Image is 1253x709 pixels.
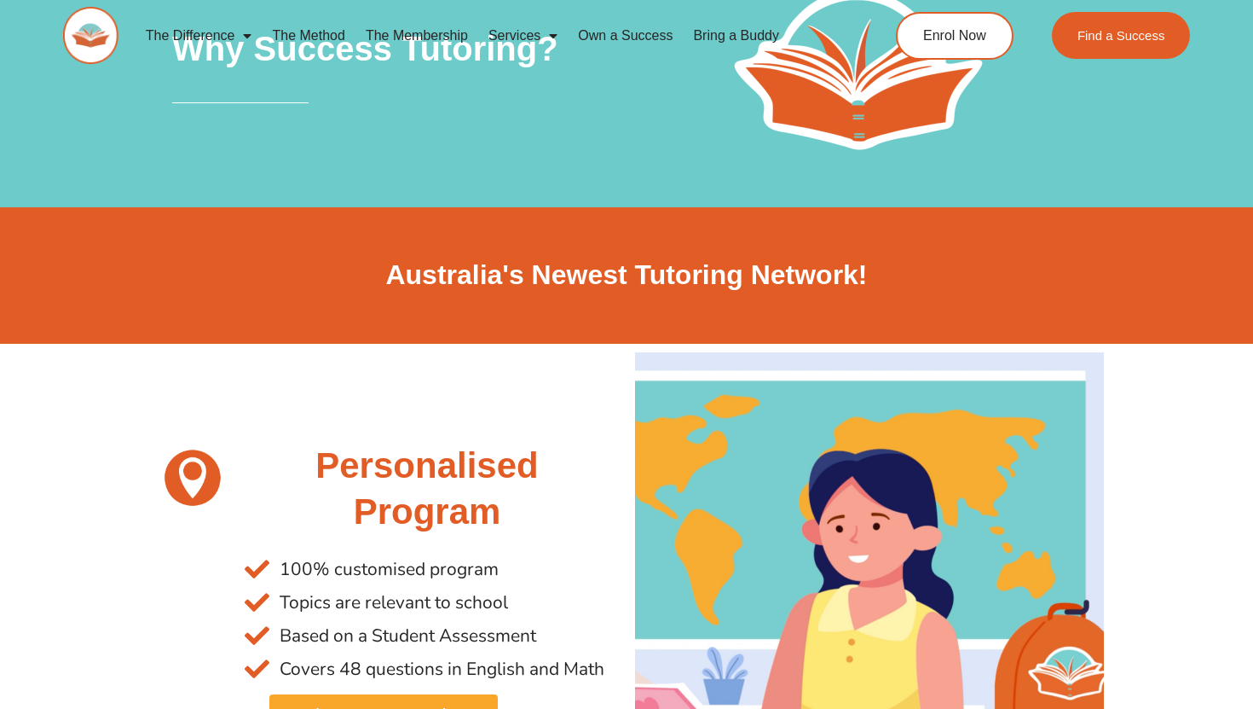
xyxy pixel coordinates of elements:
a: Enrol Now [896,12,1013,60]
a: Find a Success [1052,12,1191,59]
span: Topics are relevant to school [275,586,508,619]
span: Find a Success [1077,29,1165,42]
span: Based on a Student Assessment [275,619,536,653]
a: Own a Success [568,16,683,55]
h2: Australia's Newest Tutoring Network! [149,258,1104,293]
span: Covers 48 questions in English and Math [275,653,604,686]
nav: Menu [136,16,832,55]
a: The Method [262,16,355,55]
span: Enrol Now [923,29,986,43]
a: Services [478,16,568,55]
a: The Membership [355,16,478,55]
a: The Difference [136,16,263,55]
a: Bring a Buddy [683,16,789,55]
h2: Personalised Program [245,443,609,536]
span: 100% customised program [275,553,499,586]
